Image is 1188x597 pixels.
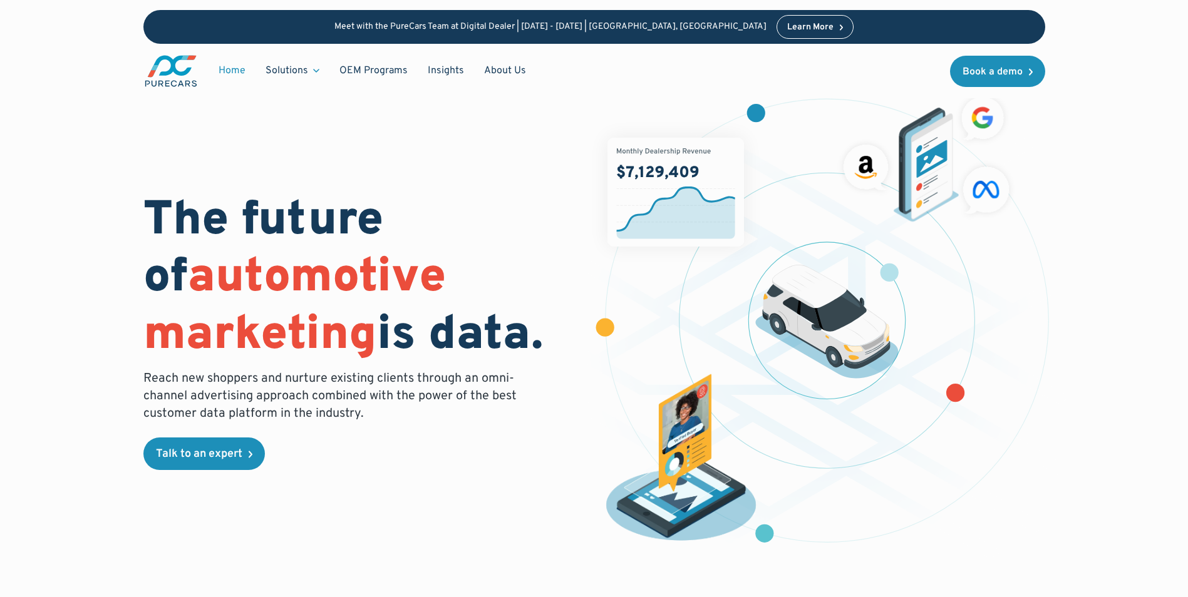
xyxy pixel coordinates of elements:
[787,23,834,32] div: Learn More
[209,59,256,83] a: Home
[607,138,744,247] img: chart showing monthly dealership revenue of $7m
[143,54,199,88] img: purecars logo
[418,59,474,83] a: Insights
[777,15,854,39] a: Learn More
[837,91,1016,222] img: ads on social media and advertising partners
[963,67,1023,77] div: Book a demo
[143,193,579,365] h1: The future of is data.
[474,59,536,83] a: About Us
[950,56,1045,87] a: Book a demo
[266,64,308,78] div: Solutions
[334,22,767,33] p: Meet with the PureCars Team at Digital Dealer | [DATE] - [DATE] | [GEOGRAPHIC_DATA], [GEOGRAPHIC_...
[594,374,767,546] img: persona of a buyer
[156,449,242,460] div: Talk to an expert
[143,437,265,470] a: Talk to an expert
[256,59,329,83] div: Solutions
[329,59,418,83] a: OEM Programs
[755,265,899,379] img: illustration of a vehicle
[143,54,199,88] a: main
[143,248,446,365] span: automotive marketing
[143,370,524,422] p: Reach new shoppers and nurture existing clients through an omni-channel advertising approach comb...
